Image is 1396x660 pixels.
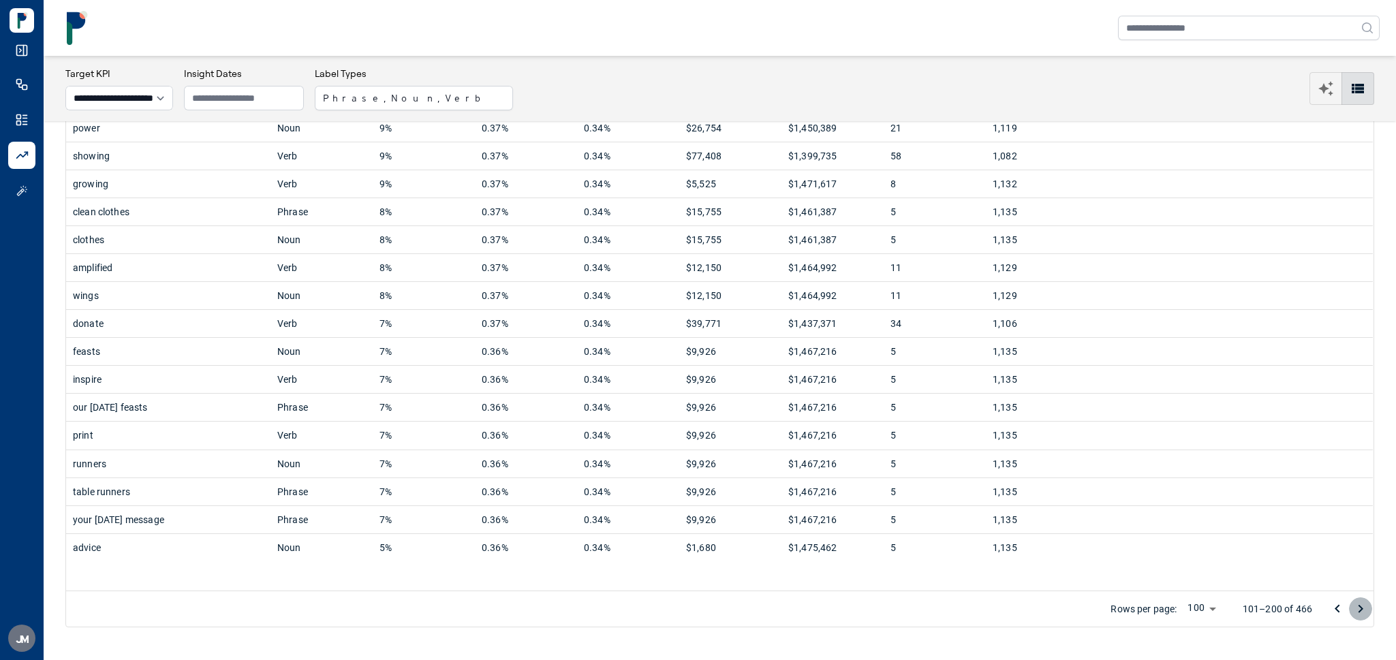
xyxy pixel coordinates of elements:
[73,226,264,253] div: clothes
[65,67,173,80] h3: Target KPI
[482,310,570,337] div: 0.37%
[73,142,264,170] div: showing
[993,170,1081,198] div: 1,132
[993,478,1081,505] div: 1,135
[584,450,672,477] div: 0.34%
[788,226,877,253] div: $1,461,387
[277,254,366,281] div: Verb
[993,534,1081,561] div: 1,135
[686,170,775,198] div: $5,525
[584,422,672,449] div: 0.34%
[73,450,264,477] div: runners
[482,478,570,505] div: 0.36%
[686,226,775,253] div: $15,755
[73,282,264,309] div: wings
[277,310,366,337] div: Verb
[788,478,877,505] div: $1,467,216
[788,114,877,142] div: $1,450,389
[890,142,979,170] div: 58
[277,394,366,421] div: Phrase
[379,450,468,477] div: 7%
[686,282,775,309] div: $12,150
[315,86,513,110] button: Phrase, Noun, Verb
[379,534,468,561] div: 5%
[73,506,264,533] div: your [DATE] message
[1326,597,1349,620] button: Go to previous page
[993,142,1081,170] div: 1,082
[584,366,672,393] div: 0.34%
[686,254,775,281] div: $12,150
[73,254,264,281] div: amplified
[1182,600,1220,618] div: 100
[993,450,1081,477] div: 1,135
[584,226,672,253] div: 0.34%
[379,394,468,421] div: 7%
[890,478,979,505] div: 5
[379,142,468,170] div: 9%
[8,625,35,652] button: JM
[584,338,672,365] div: 0.34%
[73,170,264,198] div: growing
[482,506,570,533] div: 0.36%
[277,450,366,477] div: Noun
[184,67,304,80] h3: Insight Dates
[277,142,366,170] div: Verb
[482,226,570,253] div: 0.37%
[73,338,264,365] div: feasts
[993,506,1081,533] div: 1,135
[993,310,1081,337] div: 1,106
[73,310,264,337] div: donate
[686,450,775,477] div: $9,926
[686,506,775,533] div: $9,926
[890,422,979,449] div: 5
[584,142,672,170] div: 0.34%
[482,254,570,281] div: 0.37%
[73,422,264,449] div: print
[890,254,979,281] div: 11
[686,478,775,505] div: $9,926
[277,170,366,198] div: Verb
[73,198,264,225] div: clean clothes
[315,67,513,80] h3: Label Types
[890,310,979,337] div: 34
[379,226,468,253] div: 8%
[277,198,366,225] div: Phrase
[379,282,468,309] div: 8%
[993,422,1081,449] div: 1,135
[379,366,468,393] div: 7%
[890,114,979,142] div: 21
[584,394,672,421] div: 0.34%
[482,534,570,561] div: 0.36%
[73,394,264,421] div: our [DATE] feasts
[482,170,570,198] div: 0.37%
[277,282,366,309] div: Noun
[277,478,366,505] div: Phrase
[379,114,468,142] div: 9%
[890,282,979,309] div: 11
[993,366,1081,393] div: 1,135
[379,506,468,533] div: 7%
[482,366,570,393] div: 0.36%
[993,254,1081,281] div: 1,129
[584,114,672,142] div: 0.34%
[584,170,672,198] div: 0.34%
[73,478,264,505] div: table runners
[993,114,1081,142] div: 1,119
[1111,602,1177,616] p: Rows per page:
[277,534,366,561] div: Noun
[584,534,672,561] div: 0.34%
[788,534,877,561] div: $1,475,462
[482,282,570,309] div: 0.37%
[73,114,264,142] div: power
[10,8,34,33] img: Logo
[890,338,979,365] div: 5
[788,310,877,337] div: $1,437,371
[379,198,468,225] div: 8%
[1243,602,1312,616] p: 101–200 of 466
[788,198,877,225] div: $1,461,387
[73,534,264,561] div: advice
[584,198,672,225] div: 0.34%
[993,226,1081,253] div: 1,135
[686,422,775,449] div: $9,926
[584,310,672,337] div: 0.34%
